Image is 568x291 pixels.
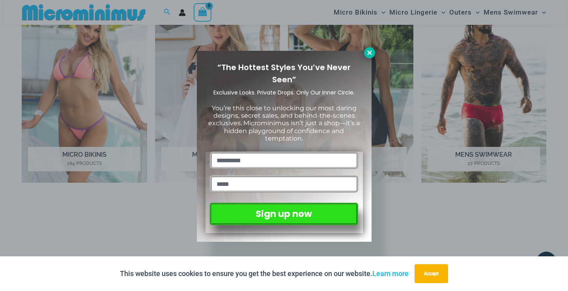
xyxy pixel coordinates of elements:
span: You’re this close to unlocking our most daring designs, secret sales, and behind-the-scenes exclu... [208,104,360,142]
button: Sign up now [210,203,358,225]
span: “The Hottest Styles You’ve Never Seen” [217,62,351,85]
span: Exclusive Looks. Private Drops. Only Our Inner Circle. [213,89,355,96]
p: This website uses cookies to ensure you get the best experience on our website. [120,268,409,280]
button: Close [364,47,375,58]
a: Learn more [372,269,409,278]
button: Accept [415,264,448,283]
